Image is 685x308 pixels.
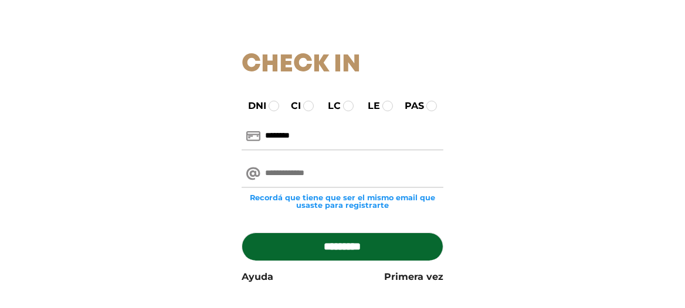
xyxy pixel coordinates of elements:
[242,270,273,284] a: Ayuda
[238,99,266,113] label: DNI
[317,99,341,113] label: LC
[242,194,444,209] small: Recordá que tiene que ser el mismo email que usaste para registrarte
[242,50,444,80] h1: Check In
[357,99,380,113] label: LE
[280,99,301,113] label: CI
[394,99,424,113] label: PAS
[384,270,443,284] a: Primera vez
